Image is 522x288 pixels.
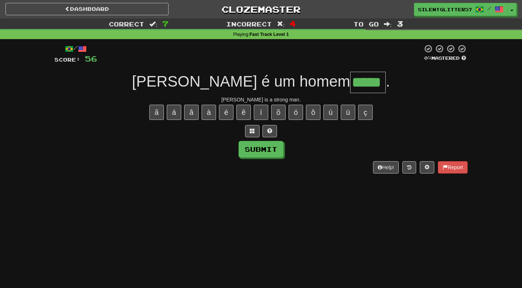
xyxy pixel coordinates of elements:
[306,105,320,120] button: ô
[271,105,286,120] button: õ
[424,55,431,61] span: 0 %
[184,105,199,120] button: â
[373,161,399,174] button: Help!
[149,21,157,27] span: :
[5,3,169,15] a: Dashboard
[202,105,216,120] button: à
[262,125,277,137] button: Single letter hint - you only get 1 per sentence and score half the points! alt+h
[54,96,468,103] div: [PERSON_NAME] is a strong man.
[109,20,144,28] span: Correct
[397,19,403,28] span: 3
[226,20,272,28] span: Incorrect
[85,54,97,63] span: 56
[162,19,169,28] span: 7
[358,105,373,120] button: ç
[384,21,392,27] span: :
[402,161,416,174] button: Round history (alt+y)
[277,21,285,27] span: :
[353,20,379,28] span: To go
[54,57,80,63] span: Score:
[414,3,507,16] a: SilentGlitter5787 /
[423,55,468,62] div: Mastered
[54,44,97,53] div: /
[254,105,268,120] button: í
[239,141,283,158] button: Submit
[132,73,350,90] span: [PERSON_NAME] é um homem
[167,105,181,120] button: á
[149,105,164,120] button: ã
[236,105,251,120] button: ê
[418,6,472,13] span: SilentGlitter5787
[488,6,491,11] span: /
[219,105,233,120] button: é
[341,105,355,120] button: ü
[289,105,303,120] button: ó
[438,161,468,174] button: Report
[323,105,338,120] button: ú
[249,32,289,37] strong: Fast Track Level 1
[245,125,260,137] button: Switch sentence to multiple choice alt+p
[386,73,390,90] span: .
[179,3,343,16] a: Clozemaster
[290,19,296,28] span: 4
